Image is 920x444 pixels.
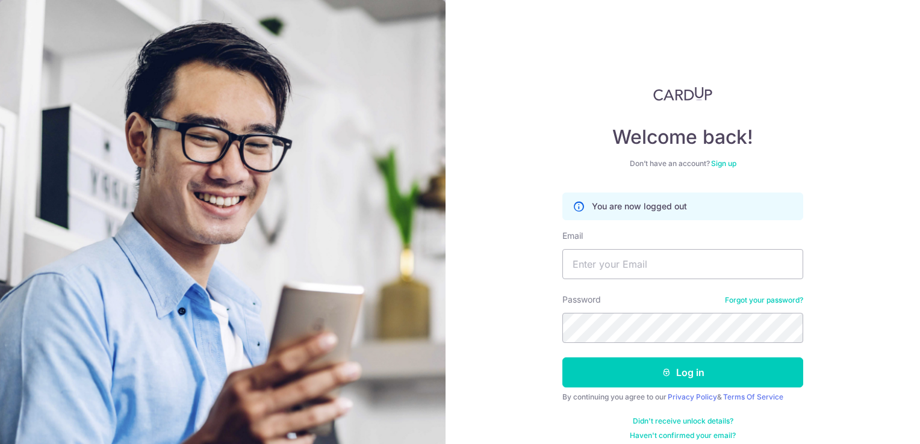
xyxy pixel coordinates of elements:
[562,230,583,242] label: Email
[562,357,803,387] button: Log in
[723,392,783,401] a: Terms Of Service
[562,249,803,279] input: Enter your Email
[562,294,601,306] label: Password
[668,392,717,401] a: Privacy Policy
[633,416,733,426] a: Didn't receive unlock details?
[653,87,712,101] img: CardUp Logo
[592,200,687,212] p: You are now logged out
[562,159,803,168] div: Don’t have an account?
[711,159,736,168] a: Sign up
[630,431,736,440] a: Haven't confirmed your email?
[725,295,803,305] a: Forgot your password?
[562,392,803,402] div: By continuing you agree to our &
[562,125,803,149] h4: Welcome back!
